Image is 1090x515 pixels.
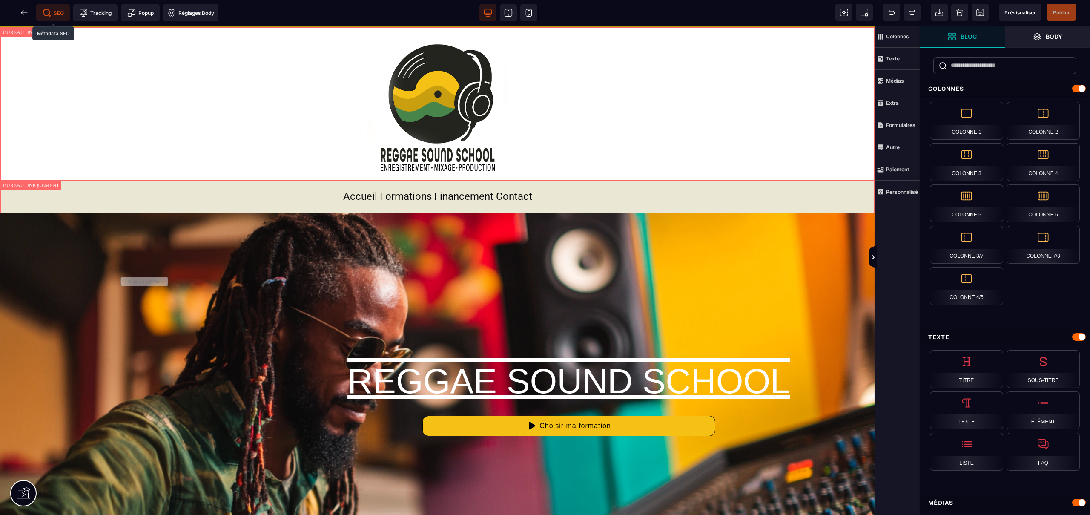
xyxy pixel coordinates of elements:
a: Accueil [343,165,377,177]
span: Rétablir [904,4,921,21]
div: Colonne 3/7 [930,226,1003,264]
div: Colonne 6 [1007,184,1080,222]
span: Voir les composants [835,4,852,21]
span: Popup [127,9,154,17]
a: Financement [434,165,493,177]
span: Favicon [163,4,218,21]
div: Liste [930,433,1003,471]
span: Afficher les vues [920,245,928,270]
span: Paiement [875,158,920,181]
span: Ouvrir les calques [1005,26,1090,48]
span: Publier [1053,9,1070,16]
div: Colonne 7/3 [1007,226,1080,264]
span: Nettoyage [951,4,968,21]
span: Voir mobile [520,4,537,21]
div: Colonnes [920,81,1090,97]
strong: Paiement [886,166,909,173]
span: Prévisualiser [1004,9,1036,16]
div: Texte [930,391,1003,429]
span: Retour [16,4,33,21]
strong: Bloc [961,33,977,40]
strong: Médias [886,78,904,84]
strong: Body [1046,33,1062,40]
span: Métadata SEO [36,4,70,21]
strong: Extra [886,100,899,106]
strong: Personnalisé [886,189,918,195]
span: Personnalisé [875,181,920,203]
span: Capture d'écran [856,4,873,21]
span: Aperçu [999,4,1041,21]
span: Médias [875,70,920,92]
div: Colonne 2 [1007,102,1080,140]
div: Médias [920,495,1090,511]
button: Choisir ma formation [422,390,713,411]
div: Titre [930,350,1003,388]
span: Enregistrer [972,4,989,21]
span: Tracking [79,9,112,17]
div: FAQ [1007,433,1080,471]
div: Sous-titre [1007,350,1080,388]
span: Autre [875,136,920,158]
strong: Texte [886,55,900,62]
span: Extra [875,92,920,114]
a: Formations [380,165,432,177]
span: Colonnes [875,26,920,48]
div: Colonne 5 [930,184,1003,222]
img: 4275e03cccdd2596e6c8e3e803fb8e3d_LOGO_REGGAE_SOUND_SCHOOL_2025_.png [367,12,508,153]
a: Contact [496,165,532,177]
div: Colonne 3 [930,143,1003,181]
strong: Colonnes [886,33,909,40]
span: SEO [43,9,64,17]
span: REGGAE SOUND SCHOOL [347,336,790,375]
span: Créer une alerte modale [121,4,160,21]
span: Importer [931,4,948,21]
span: Voir tablette [500,4,517,21]
span: Formulaires [875,114,920,136]
span: Voir bureau [479,4,496,21]
div: Colonne 4 [1007,143,1080,181]
strong: Formulaires [886,122,915,128]
span: Code de suivi [73,4,118,21]
div: Texte [920,329,1090,345]
div: Élément [1007,391,1080,429]
div: Colonne 1 [930,102,1003,140]
span: Enregistrer le contenu [1047,4,1076,21]
strong: Autre [886,144,900,150]
span: Défaire [883,4,900,21]
span: Ouvrir les blocs [920,26,1005,48]
span: Texte [875,48,920,70]
span: Réglages Body [167,9,214,17]
div: Colonne 4/5 [930,267,1003,305]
